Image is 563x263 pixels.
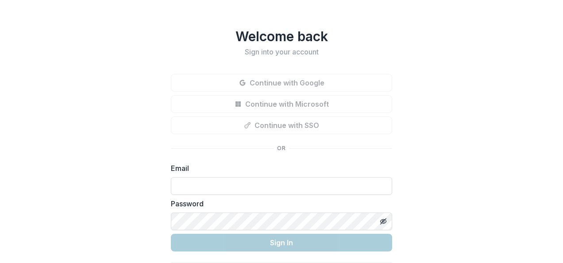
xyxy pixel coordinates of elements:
button: Continue with SSO [171,116,392,134]
button: Continue with Google [171,74,392,92]
button: Sign In [171,234,392,251]
label: Email [171,163,387,174]
label: Password [171,198,387,209]
h2: Sign into your account [171,48,392,56]
button: Continue with Microsoft [171,95,392,113]
button: Toggle password visibility [376,214,390,228]
h1: Welcome back [171,28,392,44]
